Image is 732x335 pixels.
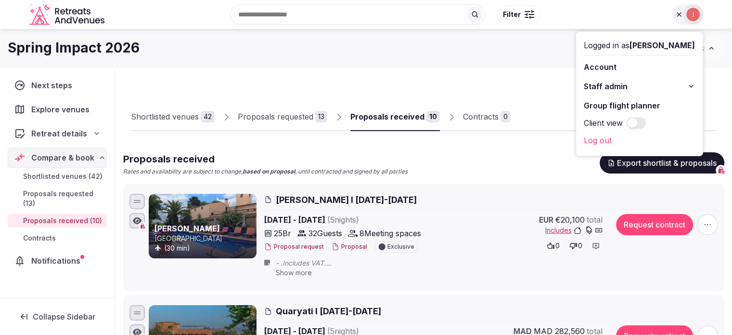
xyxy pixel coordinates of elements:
[8,39,140,57] h1: Spring Impact 2026
[154,243,255,253] div: (30 min)
[123,168,408,176] p: Rates and availability are subject to change, , until contracted and signed by all parties
[8,251,107,271] a: Notifications
[360,228,421,239] span: 8 Meeting spaces
[23,216,102,226] span: Proposals received (10)
[555,214,585,226] span: €20,100
[8,99,107,120] a: Explore venues
[600,152,724,174] button: Export shortlist & proposals
[463,111,499,122] div: Contracts
[23,189,103,208] span: Proposals requested (13)
[131,111,199,122] div: Shortlisted venues
[276,268,312,277] span: Show more
[503,10,521,19] span: Filter
[629,40,695,50] span: [PERSON_NAME]
[8,187,107,210] a: Proposals requested (13)
[123,152,408,166] h2: Proposals received
[238,103,327,131] a: Proposals requested13
[31,104,93,115] span: Explore venues
[264,214,434,226] span: [DATE] - [DATE]
[31,152,94,163] span: Compare & book
[584,79,695,94] button: Staff admin
[8,214,107,228] a: Proposals received (10)
[584,98,695,113] a: Group flight planner
[501,111,511,122] div: 0
[238,111,313,122] div: Proposals requested
[31,80,76,91] span: Next steps
[8,170,107,183] a: Shortlisted venues (42)
[578,241,582,251] span: 0
[8,231,107,245] a: Contracts
[131,103,215,131] a: Shortlisted venues42
[276,305,381,317] span: Quaryati I [DATE]-[DATE]
[539,214,553,226] span: EUR
[8,75,107,95] a: Next steps
[545,226,603,235] button: Includes
[426,111,440,122] div: 10
[332,243,367,251] button: Proposal
[587,214,603,226] span: total
[31,255,84,267] span: Notifications
[686,8,700,21] img: Joanna Asiukiewicz
[584,59,695,75] a: Account
[243,168,295,175] strong: based on proposal
[584,80,628,92] span: Staff admin
[264,243,324,251] button: Proposal request
[154,234,255,243] p: [GEOGRAPHIC_DATA]
[327,215,359,225] span: ( 5 night s )
[23,172,103,181] span: Shortlisted venues (42)
[584,133,695,148] a: Log out
[276,194,417,206] span: [PERSON_NAME] I [DATE]-[DATE]
[616,214,693,235] button: Request contract
[584,40,695,51] div: Logged in as
[154,224,220,233] a: [PERSON_NAME]
[33,312,95,322] span: Collapse Sidebar
[29,4,106,26] a: Visit the homepage
[201,111,215,122] div: 42
[8,306,107,327] button: Collapse Sidebar
[315,111,327,122] div: 13
[350,103,440,131] a: Proposals received10
[308,228,342,239] span: 32 Guests
[566,239,585,253] button: 0
[463,103,511,131] a: Contracts0
[31,128,87,139] span: Retreat details
[584,117,623,129] label: Client view
[350,111,424,122] div: Proposals received
[497,5,540,24] button: Filter
[23,233,56,243] span: Contracts
[555,241,560,251] span: 0
[387,244,414,250] span: Exclusive
[276,258,695,268] span: - .Includes VAT. - The accommodation details shown reflect the different rooms assigned on the fi...
[274,228,291,239] span: 25 Br
[544,239,563,253] button: 0
[29,4,106,26] svg: Retreats and Venues company logo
